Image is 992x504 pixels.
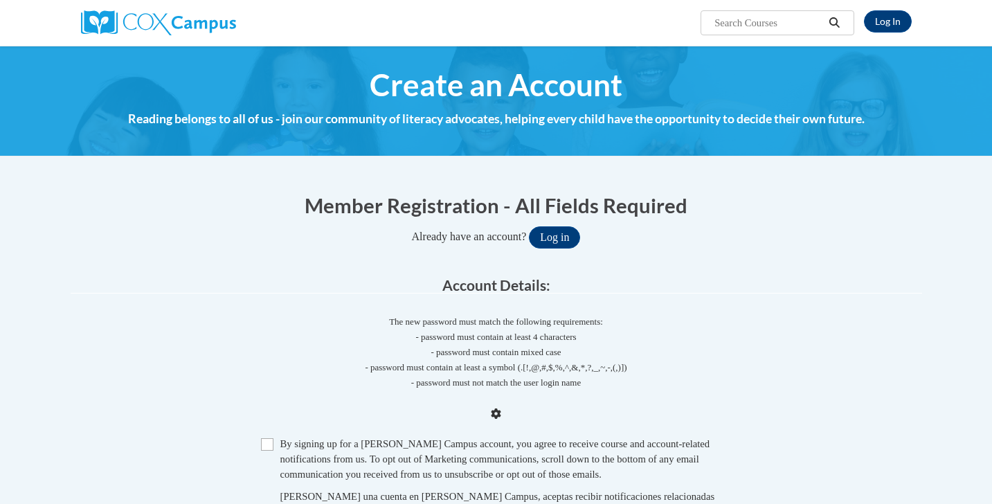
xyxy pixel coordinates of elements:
[864,10,912,33] a: Log In
[280,438,710,480] span: By signing up for a [PERSON_NAME] Campus account, you agree to receive course and account-related...
[529,226,580,249] button: Log in
[71,191,922,219] h1: Member Registration - All Fields Required
[81,10,236,35] img: Cox Campus
[71,330,922,390] span: - password must contain at least 4 characters - password must contain mixed case - password must ...
[713,15,824,31] input: Search Courses
[389,316,603,327] span: The new password must match the following requirements:
[824,15,845,31] button: Search
[71,110,922,128] h4: Reading belongs to all of us - join our community of literacy advocates, helping every child have...
[442,276,550,294] span: Account Details:
[370,66,622,103] span: Create an Account
[412,231,527,242] span: Already have an account?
